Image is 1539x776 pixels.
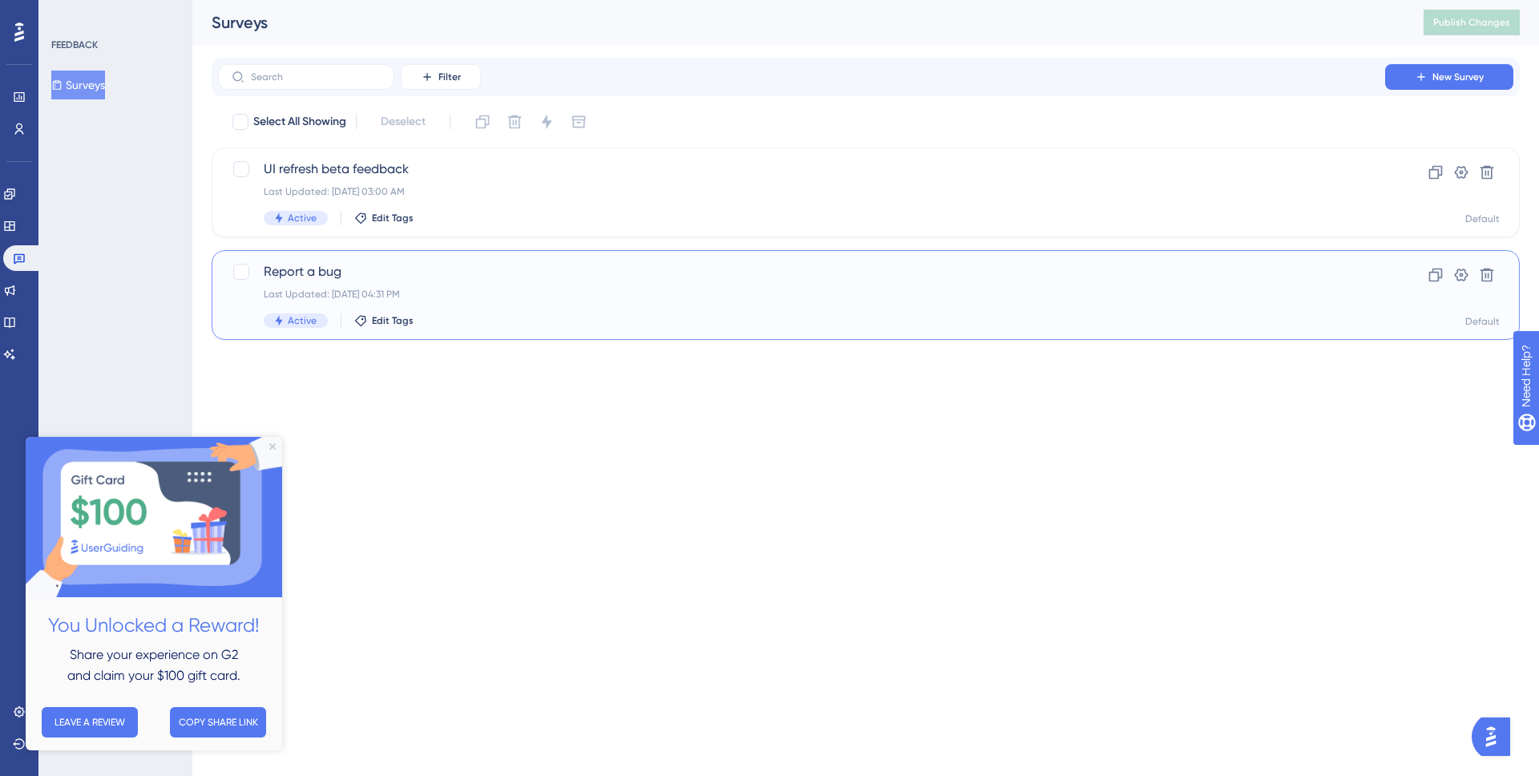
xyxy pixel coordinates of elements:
[288,314,317,327] span: Active
[264,160,1339,179] span: UI refresh beta feedback
[366,107,440,136] button: Deselect
[354,212,414,224] button: Edit Tags
[13,173,244,204] h2: You Unlocked a Reward!
[16,270,112,301] button: LEAVE A REVIEW
[354,314,414,327] button: Edit Tags
[44,210,212,225] span: Share your experience on G2
[1465,212,1500,225] div: Default
[1472,713,1520,761] iframe: UserGuiding AI Assistant Launcher
[264,262,1339,281] span: Report a bug
[212,11,1383,34] div: Surveys
[42,231,215,246] span: and claim your $100 gift card.
[1433,16,1510,29] span: Publish Changes
[264,288,1339,301] div: Last Updated: [DATE] 04:31 PM
[1424,10,1520,35] button: Publish Changes
[372,212,414,224] span: Edit Tags
[372,314,414,327] span: Edit Tags
[264,185,1339,198] div: Last Updated: [DATE] 03:00 AM
[288,212,317,224] span: Active
[1432,71,1484,83] span: New Survey
[51,71,105,99] button: Surveys
[401,64,481,90] button: Filter
[253,112,346,131] span: Select All Showing
[144,270,240,301] button: COPY SHARE LINK
[51,38,98,51] div: FEEDBACK
[244,6,250,13] div: Close Preview
[251,71,381,83] input: Search
[1385,64,1513,90] button: New Survey
[1465,315,1500,328] div: Default
[38,4,100,23] span: Need Help?
[438,71,461,83] span: Filter
[381,112,426,131] span: Deselect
